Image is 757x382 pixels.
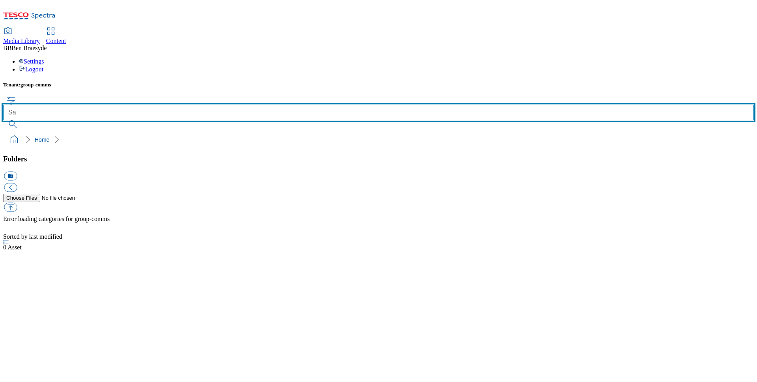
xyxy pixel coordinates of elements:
span: Content [46,37,66,44]
h3: Folders [3,155,754,163]
span: group-comms [21,82,51,88]
span: Sorted by last modified [3,233,62,240]
span: BB [3,45,11,51]
span: Asset [3,244,22,251]
span: Error loading categories for group-comms [3,215,110,222]
h5: Tenant: [3,82,754,88]
input: Search by names or tags [3,105,754,120]
nav: breadcrumb [3,132,754,147]
a: Settings [19,58,44,65]
a: Home [35,137,49,143]
a: Content [46,28,66,45]
a: home [8,133,21,146]
a: Logout [19,66,43,73]
a: Media Library [3,28,40,45]
span: Media Library [3,37,40,44]
span: Ben Braesyde [11,45,47,51]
